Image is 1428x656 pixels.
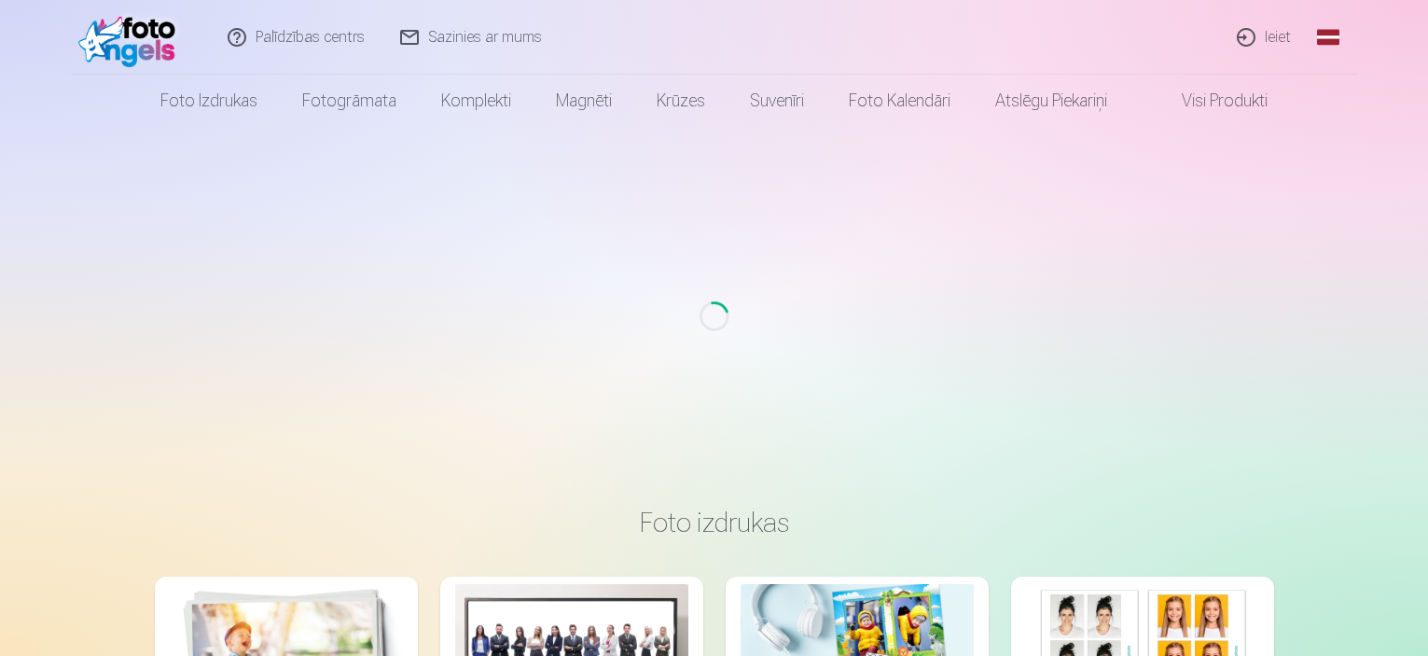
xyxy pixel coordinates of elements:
[534,75,634,127] a: Magnēti
[78,7,186,67] img: /fa1
[1130,75,1290,127] a: Visi produkti
[419,75,534,127] a: Komplekti
[138,75,280,127] a: Foto izdrukas
[728,75,826,127] a: Suvenīri
[826,75,973,127] a: Foto kalendāri
[170,506,1259,539] h3: Foto izdrukas
[280,75,419,127] a: Fotogrāmata
[634,75,728,127] a: Krūzes
[973,75,1130,127] a: Atslēgu piekariņi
